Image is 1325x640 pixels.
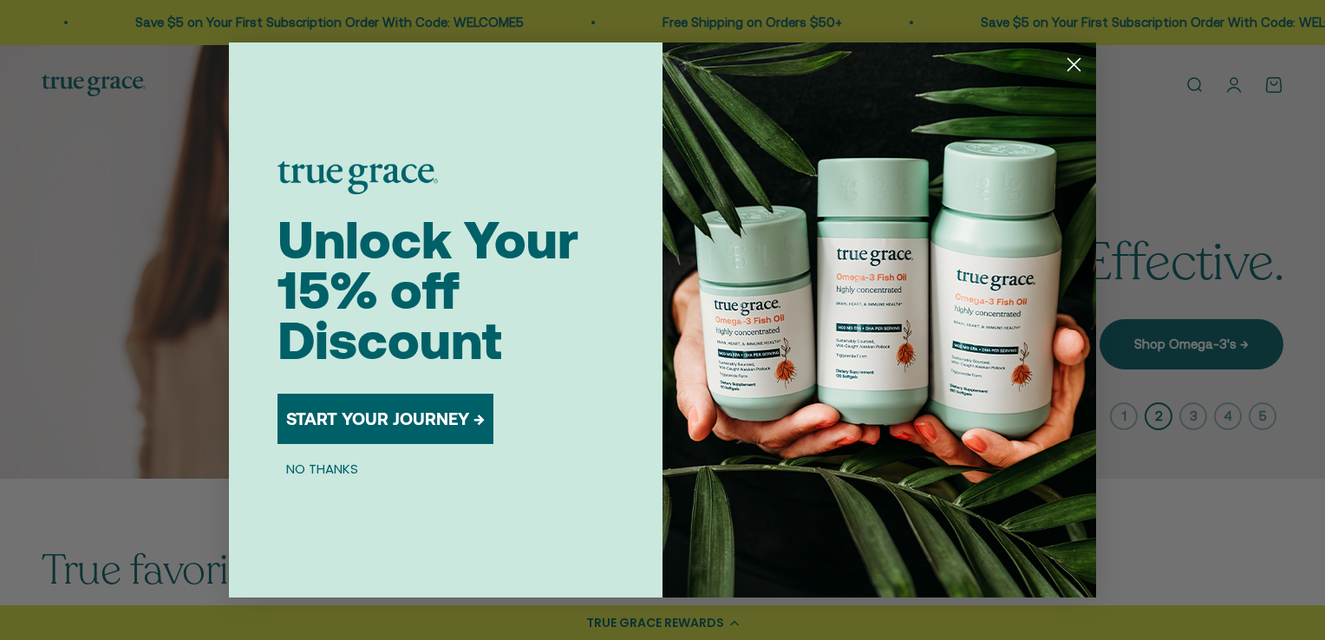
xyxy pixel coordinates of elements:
[277,394,493,444] button: START YOUR JOURNEY →
[277,210,578,370] span: Unlock Your 15% off Discount
[1059,49,1089,80] button: Close dialog
[277,458,367,479] button: NO THANKS
[662,42,1096,598] img: 098727d5-50f8-4f9b-9554-844bb8da1403.jpeg
[277,161,438,194] img: logo placeholder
